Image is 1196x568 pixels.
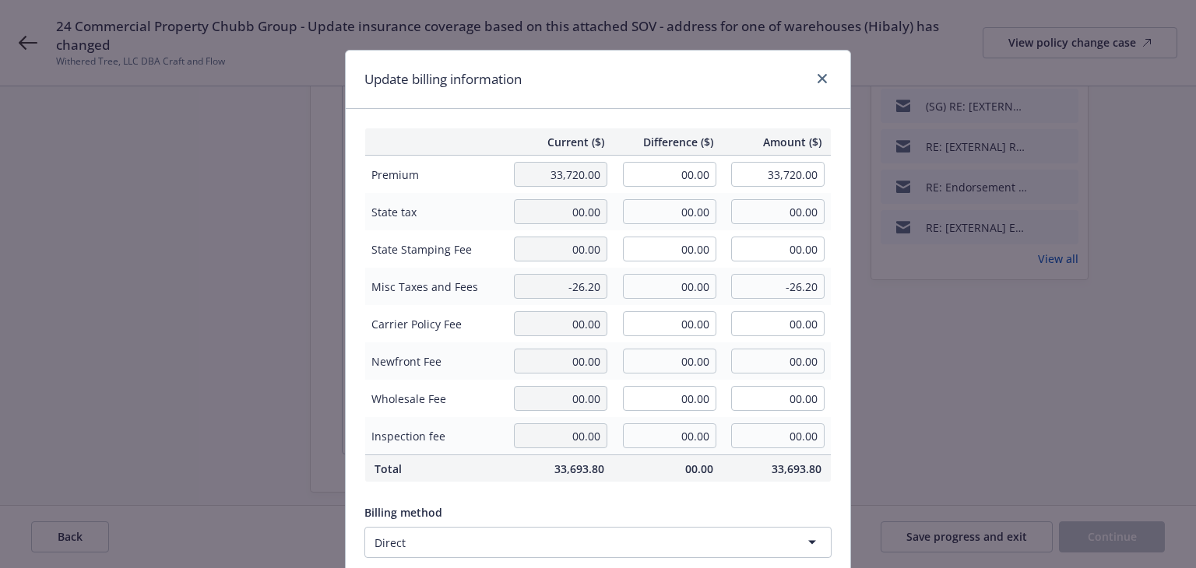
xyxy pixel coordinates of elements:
[732,134,822,150] span: Amount ($)
[371,241,498,258] span: State Stamping Fee
[364,69,522,89] h1: Update billing information
[371,391,498,407] span: Wholesale Fee
[371,279,498,295] span: Misc Taxes and Fees
[371,428,498,444] span: Inspection fee
[371,353,498,370] span: Newfront Fee
[364,505,442,520] span: Billing method
[623,134,713,150] span: Difference ($)
[623,461,713,477] span: 00.00
[371,204,498,220] span: State tax
[371,167,498,183] span: Premium
[375,461,495,477] span: Total
[514,461,604,477] span: 33,693.80
[514,134,604,150] span: Current ($)
[813,69,832,88] a: close
[371,316,498,332] span: Carrier Policy Fee
[732,461,822,477] span: 33,693.80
